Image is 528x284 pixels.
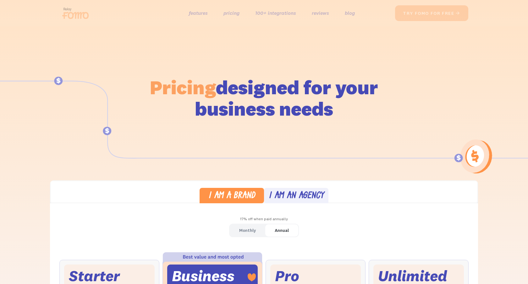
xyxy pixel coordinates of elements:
[150,75,216,99] span: Pricing
[275,226,289,235] div: Annual
[208,192,255,201] div: I am a brand
[275,269,299,283] div: Pro
[345,8,355,18] a: blog
[172,269,234,283] div: Business
[223,8,239,18] a: pricing
[50,215,478,224] div: 17% off when paid annually
[150,77,378,119] h1: designed for your business needs
[312,8,329,18] a: reviews
[395,5,468,21] a: try fomo for free
[239,226,256,235] div: Monthly
[455,10,460,16] span: 
[378,269,447,283] div: Unlimited
[255,8,296,18] a: 100+ integrations
[189,8,208,18] a: features
[269,192,324,201] div: I am an agency
[69,269,120,283] div: Starter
